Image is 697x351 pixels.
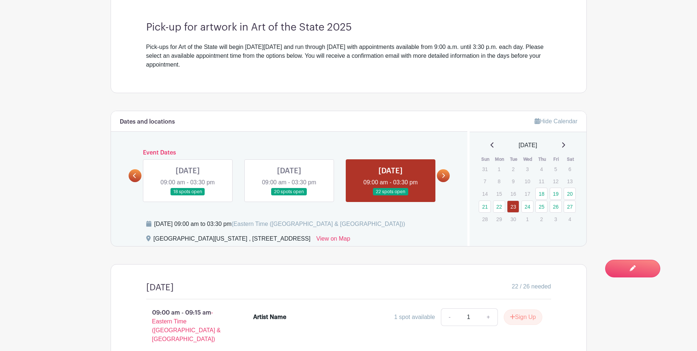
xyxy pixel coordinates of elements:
[535,118,577,124] a: Hide Calendar
[152,309,221,342] span: - Eastern Time ([GEOGRAPHIC_DATA] & [GEOGRAPHIC_DATA])
[479,213,491,225] p: 28
[154,220,405,228] div: [DATE] 09:00 am to 03:30 pm
[550,163,562,175] p: 5
[478,156,493,163] th: Sun
[507,163,519,175] p: 2
[564,188,576,200] a: 20
[564,163,576,175] p: 6
[550,213,562,225] p: 3
[493,156,507,163] th: Mon
[479,163,491,175] p: 31
[120,118,175,125] h6: Dates and locations
[479,308,497,326] a: +
[479,175,491,187] p: 7
[231,221,405,227] span: (Eastern Time ([GEOGRAPHIC_DATA] & [GEOGRAPHIC_DATA]))
[512,282,551,291] span: 22 / 26 needed
[521,175,533,187] p: 10
[563,156,578,163] th: Sat
[521,156,535,163] th: Wed
[441,308,458,326] a: -
[504,309,542,325] button: Sign Up
[507,188,519,199] p: 16
[519,141,537,150] span: [DATE]
[564,175,576,187] p: 13
[564,213,576,225] p: 4
[549,156,564,163] th: Fri
[493,163,505,175] p: 1
[550,201,562,213] a: 26
[550,175,562,187] p: 12
[394,313,435,322] div: 1 spot available
[507,156,521,163] th: Tue
[316,234,350,246] a: View on Map
[535,201,547,213] a: 25
[479,201,491,213] a: 21
[521,188,533,199] p: 17
[493,213,505,225] p: 29
[521,213,533,225] p: 1
[253,313,286,322] div: Artist Name
[535,213,547,225] p: 2
[146,43,551,69] div: Pick-ups for Art of the State will begin [DATE][DATE] and run through [DATE] with appointments av...
[141,149,437,156] h6: Event Dates
[493,201,505,213] a: 22
[535,175,547,187] p: 11
[535,163,547,175] p: 4
[521,163,533,175] p: 3
[507,175,519,187] p: 9
[134,305,242,347] p: 09:00 am - 09:15 am
[550,188,562,200] a: 19
[479,188,491,199] p: 14
[507,201,519,213] a: 23
[507,213,519,225] p: 30
[564,201,576,213] a: 27
[493,188,505,199] p: 15
[146,21,551,34] h3: Pick-up for artwork in Art of the State 2025
[154,234,310,246] div: [GEOGRAPHIC_DATA][US_STATE] , [STREET_ADDRESS]
[521,201,533,213] a: 24
[493,175,505,187] p: 8
[535,188,547,200] a: 18
[146,282,174,293] h4: [DATE]
[535,156,549,163] th: Thu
